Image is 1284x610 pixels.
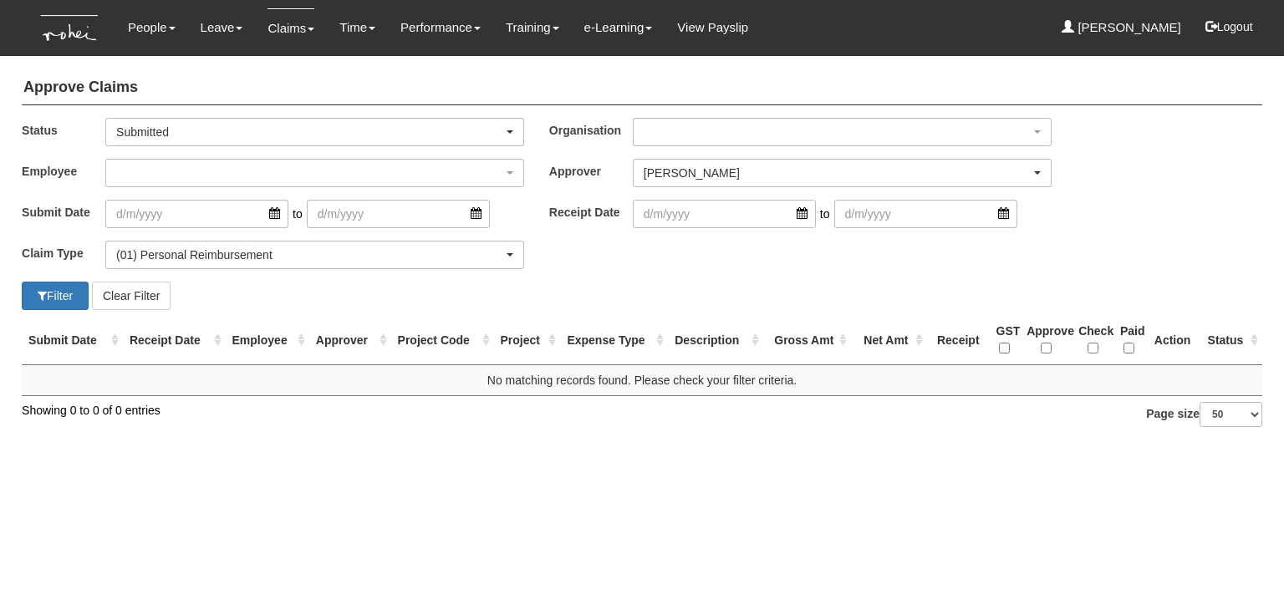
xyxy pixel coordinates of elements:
th: Submit Date : activate to sort column ascending [22,316,123,365]
th: Expense Type : activate to sort column ascending [560,316,668,365]
button: Logout [1194,7,1265,47]
th: Employee : activate to sort column ascending [226,316,309,365]
div: Submitted [116,124,503,140]
span: to [288,200,307,228]
a: View Payslip [677,8,748,47]
a: Performance [400,8,481,47]
input: d/m/yyyy [834,200,1017,228]
a: Time [339,8,375,47]
a: [PERSON_NAME] [1062,8,1181,47]
th: Paid [1113,316,1144,365]
th: Receipt Date : activate to sort column ascending [123,316,226,365]
th: Check [1072,316,1113,365]
th: Description : activate to sort column ascending [668,316,762,365]
div: [PERSON_NAME] [644,165,1031,181]
a: Leave [201,8,243,47]
a: People [128,8,176,47]
th: Approve [1020,316,1072,365]
th: Gross Amt : activate to sort column ascending [763,316,851,365]
label: Organisation [549,118,633,142]
td: No matching records found. Please check your filter criteria. [22,364,1262,395]
input: d/m/yyyy [307,200,490,228]
iframe: chat widget [1214,543,1267,593]
input: d/m/yyyy [633,200,816,228]
div: (01) Personal Reimbursement [116,247,503,263]
button: Clear Filter [92,282,171,310]
label: Status [22,118,105,142]
h4: Approve Claims [22,71,1262,105]
label: Claim Type [22,241,105,265]
button: Filter [22,282,89,310]
button: [PERSON_NAME] [633,159,1052,187]
span: to [816,200,834,228]
a: e-Learning [584,8,653,47]
th: Project Code : activate to sort column ascending [391,316,494,365]
label: Approver [549,159,633,183]
a: Claims [267,8,314,48]
label: Submit Date [22,200,105,224]
th: Receipt [927,316,990,365]
a: Training [506,8,559,47]
select: Page size [1200,402,1262,427]
th: Approver : activate to sort column ascending [309,316,391,365]
th: Net Amt : activate to sort column ascending [851,316,927,365]
label: Receipt Date [549,200,633,224]
button: (01) Personal Reimbursement [105,241,524,269]
th: GST [990,316,1021,365]
label: Page size [1146,402,1262,427]
th: Action [1144,316,1201,365]
th: Status : activate to sort column ascending [1201,316,1262,365]
button: Submitted [105,118,524,146]
th: Project : activate to sort column ascending [494,316,561,365]
input: d/m/yyyy [105,200,288,228]
label: Employee [22,159,105,183]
